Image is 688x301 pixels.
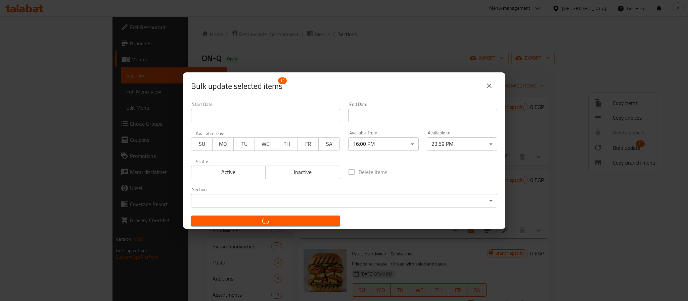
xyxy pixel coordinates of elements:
[276,137,297,151] button: TH
[191,81,282,92] span: Selected items count
[481,78,497,94] button: close
[255,137,276,151] button: WE
[348,137,419,151] div: 16:00 PM
[212,137,234,151] button: MO
[191,166,266,179] button: Active
[236,139,252,149] span: TU
[427,137,497,151] div: 23:59 PM
[278,77,287,84] span: 12
[321,139,337,149] span: SA
[359,168,387,176] span: Delete items
[265,166,340,179] button: Inactive
[258,139,273,149] span: WE
[191,194,497,207] div: ​
[194,139,210,149] span: SU
[300,139,316,149] span: FR
[268,167,337,177] span: Inactive
[297,137,319,151] button: FR
[279,139,295,149] span: TH
[215,139,231,149] span: MO
[191,137,213,151] button: SU
[318,137,340,151] button: SA
[233,137,255,151] button: TU
[194,167,263,177] span: Active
